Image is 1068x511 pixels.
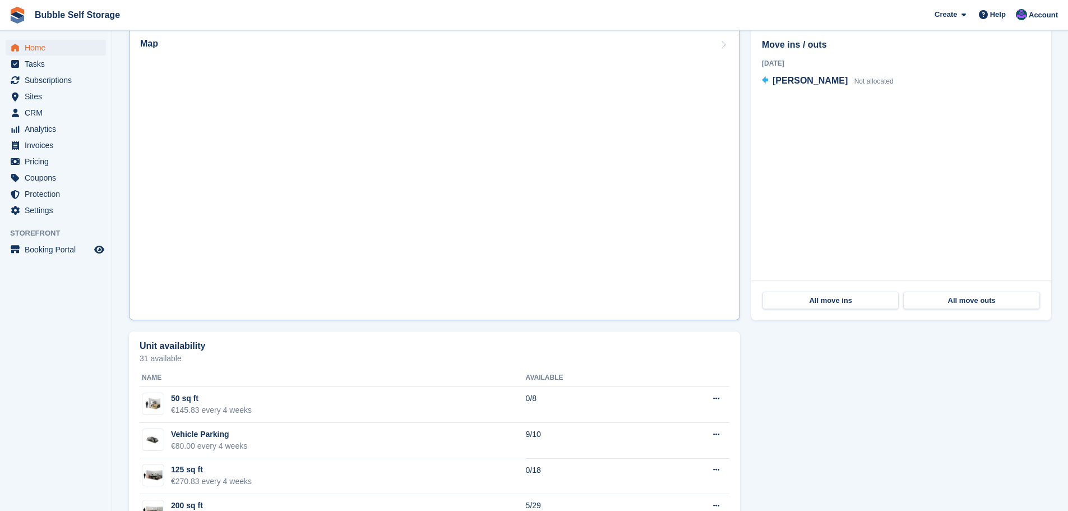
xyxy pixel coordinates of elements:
[140,39,158,49] h2: Map
[25,89,92,104] span: Sites
[526,458,651,494] td: 0/18
[762,38,1041,52] h2: Move ins / outs
[6,154,106,169] a: menu
[93,243,106,256] a: Preview store
[25,137,92,153] span: Invoices
[526,387,651,423] td: 0/8
[142,434,164,446] img: 1%20Car%20Lot%20-%20Without%20dimensions%20(2).jpg
[6,121,106,137] a: menu
[6,40,106,56] a: menu
[25,40,92,56] span: Home
[25,202,92,218] span: Settings
[6,242,106,257] a: menu
[6,89,106,104] a: menu
[171,476,252,487] div: €270.83 every 4 weeks
[171,440,247,452] div: €80.00 every 4 weeks
[9,7,26,24] img: stora-icon-8386f47178a22dfd0bd8f6a31ec36ba5ce8667c1dd55bd0f319d3a0aa187defe.svg
[762,74,894,89] a: [PERSON_NAME] Not allocated
[140,355,729,362] p: 31 available
[903,292,1039,310] a: All move outs
[171,429,247,440] div: Vehicle Parking
[990,9,1006,20] span: Help
[171,464,252,476] div: 125 sq ft
[171,404,252,416] div: €145.83 every 4 weeks
[25,105,92,121] span: CRM
[762,292,899,310] a: All move ins
[6,186,106,202] a: menu
[140,369,526,387] th: Name
[773,76,848,85] span: [PERSON_NAME]
[25,242,92,257] span: Booking Portal
[854,77,894,85] span: Not allocated
[10,228,112,239] span: Storefront
[526,423,651,459] td: 9/10
[25,154,92,169] span: Pricing
[142,396,164,412] img: 50-sqft-unit%20(9).jpg
[25,186,92,202] span: Protection
[6,105,106,121] a: menu
[30,6,124,24] a: Bubble Self Storage
[25,121,92,137] span: Analytics
[142,467,164,484] img: 125-sqft-unit%20(6).jpg
[935,9,957,20] span: Create
[1016,9,1027,20] img: Stuart Jackson
[6,137,106,153] a: menu
[6,72,106,88] a: menu
[762,58,1041,68] div: [DATE]
[6,170,106,186] a: menu
[526,369,651,387] th: Available
[1029,10,1058,21] span: Account
[6,202,106,218] a: menu
[25,72,92,88] span: Subscriptions
[171,393,252,404] div: 50 sq ft
[129,29,740,320] a: Map
[25,170,92,186] span: Coupons
[25,56,92,72] span: Tasks
[140,341,205,351] h2: Unit availability
[6,56,106,72] a: menu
